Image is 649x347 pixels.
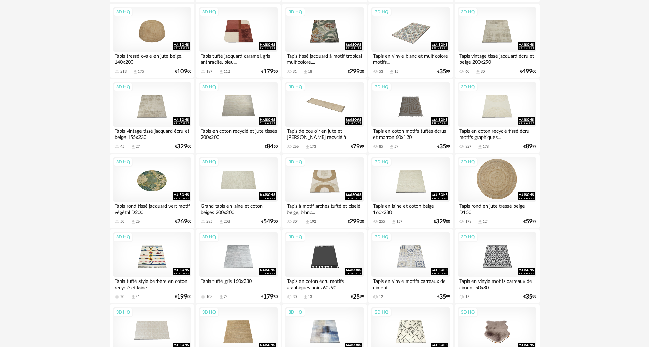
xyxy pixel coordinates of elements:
div: 3D HQ [199,83,219,91]
a: 3D HQ Tapis en coton recyclé et jute tissés 200x200 €8450 [196,79,280,153]
div: Tapis en vinyle motifs carreaux de ciment 50x80 [458,277,536,290]
a: 3D HQ Tapis tufté gris 160x230 108 Download icon 74 €17950 [196,229,280,303]
span: Download icon [303,69,308,74]
div: Tapis tissé jacquard à motif tropical multicolore,... [285,52,364,65]
div: 285 [206,219,212,224]
div: 112 [224,69,230,74]
span: 25 [353,294,360,299]
span: 179 [263,69,274,74]
div: Tapis en coton écru motifs graphiques noirs 60x90 [285,277,364,290]
div: Grand tapis en laine et coton beiges 200x300 [199,202,277,215]
span: Download icon [391,219,396,225]
div: 3D HQ [285,158,305,167]
div: 3D HQ [458,83,478,91]
div: 266 [293,144,299,149]
a: 3D HQ Tapis tufté style berbère en coton recyclé et laine... 70 Download icon 41 €19900 [110,229,194,303]
div: € 00 [175,69,191,74]
div: Tapis tufté jacquard caramel, gris anthracite, bleu... [199,52,277,65]
span: 79 [353,144,360,149]
span: 59 [526,219,532,224]
div: 30 [481,69,485,74]
span: 84 [267,144,274,149]
div: € 99 [437,294,450,299]
span: 299 [350,219,360,224]
div: Tapis tufté style berbère en coton recyclé et laine... [113,277,191,290]
a: 3D HQ Tapis en vinyle blanc et multicolore motifs... 53 Download icon 15 €3599 [368,4,453,78]
div: 15 [465,294,469,299]
div: € 99 [351,144,364,149]
div: Tapis tressé ovale en jute beige, 140x200 [113,52,191,65]
span: 269 [177,219,187,224]
div: Tapis de couloir en jute et [PERSON_NAME] recyclé à franges... [285,127,364,140]
span: 499 [522,69,532,74]
div: 59 [394,144,398,149]
div: 3D HQ [372,308,392,317]
span: Download icon [131,144,136,149]
a: 3D HQ Tapis vintage tissé jacquard écru et beige 155x230 45 Download icon 27 €32900 [110,79,194,153]
span: 35 [439,294,446,299]
div: 157 [396,219,402,224]
div: 41 [136,294,140,299]
span: Download icon [131,294,136,300]
div: 3D HQ [458,233,478,242]
a: 3D HQ Tapis vintage tissé jacquard écru et beige 200x290 60 Download icon 30 €49900 [455,4,539,78]
div: 50 [120,219,124,224]
div: 15 [394,69,398,74]
a: 3D HQ Tapis tissé jacquard à motif tropical multicolore,... 31 Download icon 18 €29900 [282,4,367,78]
div: 304 [293,219,299,224]
div: € 99 [523,219,536,224]
div: € 00 [434,219,450,224]
a: 3D HQ Tapis tressé ovale en jute beige, 140x200 213 Download icon 175 €10900 [110,4,194,78]
span: 299 [350,69,360,74]
div: 213 [120,69,127,74]
div: 3D HQ [285,83,305,91]
span: 35 [439,144,446,149]
div: 327 [465,144,471,149]
span: Download icon [477,144,483,149]
span: Download icon [389,69,394,74]
span: Download icon [303,294,308,300]
a: 3D HQ Tapis à motif arches tufté et ciselé beige, blanc... 304 Download icon 192 €29900 [282,154,367,228]
div: 31 [293,69,297,74]
div: 173 [465,219,471,224]
div: 3D HQ [285,8,305,16]
div: Tapis vintage tissé jacquard écru et beige 200x290 [458,52,536,65]
div: 3D HQ [372,8,392,16]
div: 85 [379,144,383,149]
div: 3D HQ [372,83,392,91]
span: 89 [526,144,532,149]
div: Tapis en vinyle blanc et multicolore motifs... [371,52,450,65]
div: € 00 [348,219,364,224]
span: 329 [177,144,187,149]
div: 3D HQ [113,308,133,317]
span: 329 [436,219,446,224]
div: 3D HQ [199,308,219,317]
div: € 99 [523,144,536,149]
span: Download icon [477,219,483,225]
div: € 00 [175,219,191,224]
div: Tapis tufté gris 160x230 [199,277,277,290]
div: Tapis rond en jute tressé beige D150 [458,202,536,215]
div: 3D HQ [458,308,478,317]
div: 12 [379,294,383,299]
div: 3D HQ [199,158,219,167]
div: Tapis à motif arches tufté et ciselé beige, blanc... [285,202,364,215]
div: 192 [310,219,316,224]
div: € 50 [261,294,278,299]
div: € 99 [437,69,450,74]
div: 60 [465,69,469,74]
div: 108 [206,294,212,299]
span: Download icon [219,294,224,300]
div: 3D HQ [199,8,219,16]
div: € 00 [175,294,191,299]
div: 173 [310,144,316,149]
div: 187 [206,69,212,74]
div: € 50 [265,144,278,149]
div: € 50 [261,69,278,74]
div: 255 [379,219,385,224]
span: Download icon [305,144,310,149]
span: 179 [263,294,274,299]
span: Download icon [131,219,136,225]
div: 178 [483,144,489,149]
span: 549 [263,219,274,224]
